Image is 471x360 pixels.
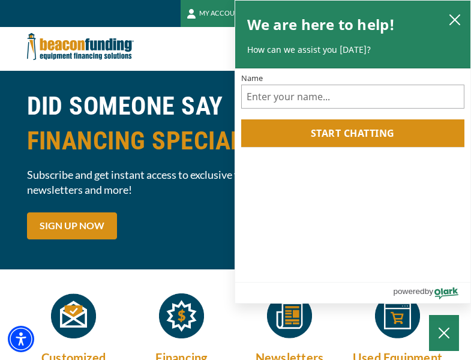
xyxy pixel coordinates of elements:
[159,293,204,338] img: Starburst with dollar sign inside
[425,284,433,299] span: by
[247,44,459,56] p: How can we assist you [DATE]?
[8,326,34,352] div: Accessibility Menu
[393,283,470,303] a: Powered by Olark
[27,27,134,66] img: Beacon Funding Corporation logo
[27,167,445,197] span: Subscribe and get instant access to exclusive financing specials, used equipment for sale, newsle...
[51,293,96,338] img: Open envelope with mail coming out icon
[267,293,312,338] img: newspaper icon
[241,74,465,82] label: Name
[27,124,445,158] span: FINANCING SPECIALS?
[445,11,464,28] button: close chatbox
[241,85,465,109] input: Name
[27,212,117,239] a: SIGN UP NOW
[429,315,459,351] button: Close Chatbox
[27,89,445,158] h1: DID SOMEONE SAY
[247,13,395,37] h2: We are here to help!
[393,284,424,299] span: powered
[241,119,465,147] button: Start chatting
[375,293,420,338] img: Web page with a shopping cart in the center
